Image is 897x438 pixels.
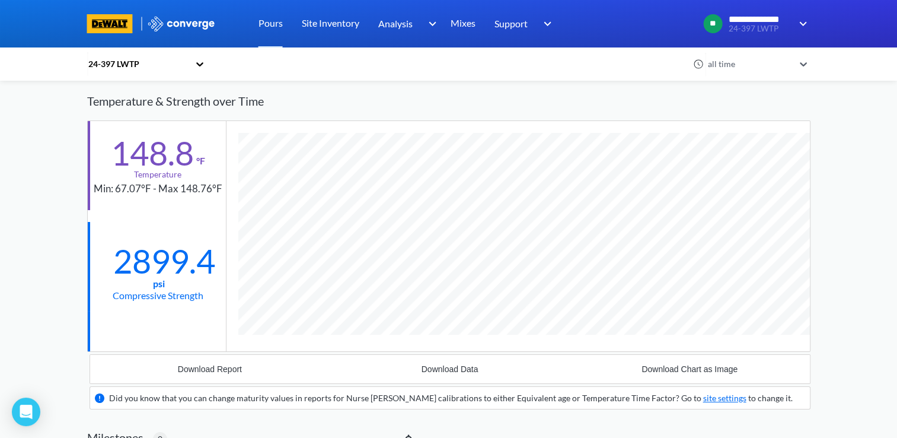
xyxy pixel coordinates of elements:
div: Download Report [178,364,242,374]
img: logo_ewhite.svg [147,16,216,31]
button: Download Data [330,355,570,383]
img: branding logo [87,14,133,33]
a: branding logo [87,14,147,33]
span: Analysis [378,16,413,31]
button: Download Chart as Image [570,355,810,383]
div: Temperature & Strength over Time [87,82,810,120]
img: downArrow.svg [421,17,440,31]
span: Support [494,16,528,31]
div: 24-397 LWTP [87,58,189,71]
div: 148.8 [111,138,194,168]
div: Download Chart as Image [641,364,738,374]
div: Compressive Strength [113,288,203,303]
div: Download Data [422,364,478,374]
span: 24-397 LWTP [729,24,791,33]
div: 2899.4 [113,246,202,276]
img: downArrow.svg [791,17,810,31]
img: icon-clock.svg [693,59,704,69]
button: Download Report [90,355,330,383]
div: Did you know that you can change maturity values in reports for Nurse [PERSON_NAME] calibrations ... [109,392,793,405]
div: Open Intercom Messenger [12,398,40,426]
img: downArrow.svg [536,17,555,31]
div: Min: 67.07°F - Max 148.76°F [94,181,222,197]
div: all time [705,58,794,71]
div: Temperature [134,168,181,181]
a: site settings [703,393,746,403]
